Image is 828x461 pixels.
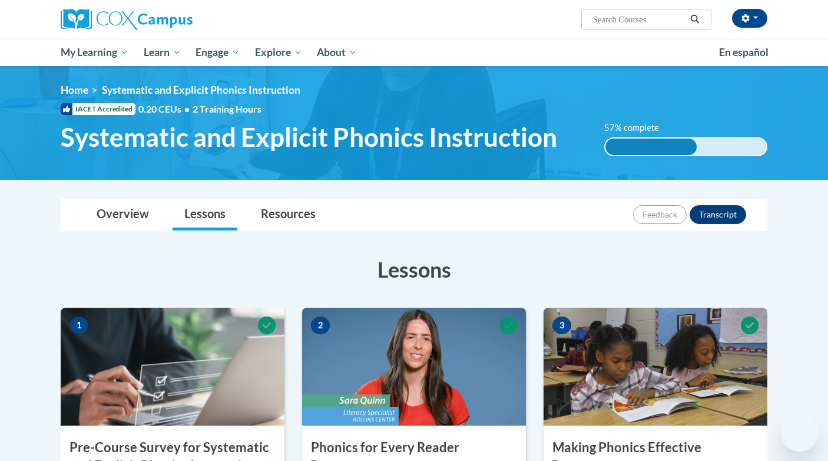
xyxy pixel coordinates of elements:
[544,308,767,426] img: Course Image
[255,45,302,60] span: Explore
[43,39,785,66] div: Main menu
[53,39,136,66] a: My Learning
[781,414,819,452] iframe: Button to launch messaging window
[61,308,284,426] img: Course Image
[144,45,181,60] span: Learn
[686,12,704,27] button: Search
[61,9,284,30] a: Cox Campus
[604,121,672,134] label: 57% complete
[138,103,193,116] span: 0.20 CEUs
[61,255,767,284] h3: Lessons
[61,103,135,115] span: IACET Accredited
[85,199,161,230] a: Overview
[317,45,357,60] span: About
[247,39,310,66] a: Explore
[592,12,686,27] input: Search Courses
[302,439,526,457] h3: Phonics for Every Reader
[69,317,88,334] span: 1
[102,84,300,96] span: Systematic and Explicit Phonics Instruction
[61,45,128,60] span: My Learning
[188,39,247,66] a: Engage
[552,317,571,334] span: 3
[690,205,746,224] button: Transcript
[544,439,767,457] h3: Making Phonics Effective
[61,84,88,96] a: Home
[302,308,526,426] img: Course Image
[61,121,557,153] span: Systematic and Explicit Phonics Instruction
[173,199,237,230] a: Lessons
[184,103,190,114] span: •
[732,9,767,28] button: Account Settings
[311,317,330,334] span: 2
[719,46,769,58] span: En español
[711,40,776,65] a: En español
[249,199,327,230] a: Resources
[136,39,188,66] a: Learn
[605,139,697,155] div: 57% complete
[633,205,687,224] button: Feedback
[193,103,261,114] span: 2 Training Hours
[196,45,240,60] span: Engage
[61,9,193,30] img: Cox Campus
[310,39,365,66] a: About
